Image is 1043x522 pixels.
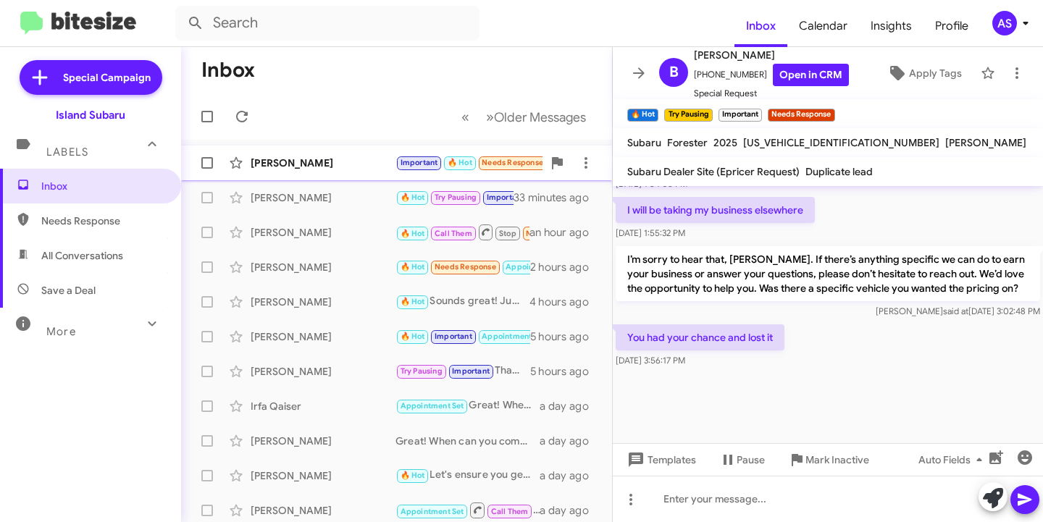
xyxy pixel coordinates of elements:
[486,108,494,126] span: »
[251,399,395,413] div: Irfa Qaiser
[506,262,569,271] span: Appointment Set
[251,190,395,205] div: [PERSON_NAME]
[251,329,395,344] div: [PERSON_NAME]
[719,109,762,122] small: Important
[540,468,600,483] div: a day ago
[401,193,425,202] span: 🔥 Hot
[627,109,658,122] small: 🔥 Hot
[448,158,472,167] span: 🔥 Hot
[251,156,395,170] div: [PERSON_NAME]
[461,108,469,126] span: «
[529,295,600,309] div: 4 hours ago
[435,193,477,202] span: Try Pausing
[776,447,881,473] button: Mark Inactive
[540,503,600,518] div: a day ago
[491,507,529,516] span: Call Them
[477,102,595,132] button: Next
[395,293,529,310] div: Sounds great! Just let me know when you're ready, and we'll set up your appointment. Looking forw...
[737,447,765,473] span: Pause
[992,11,1017,35] div: AS
[627,165,800,178] span: Subaru Dealer Site (Epricer Request)
[20,60,162,95] a: Special Campaign
[805,165,873,178] span: Duplicate lead
[46,146,88,159] span: Labels
[805,447,869,473] span: Mark Inactive
[526,229,587,238] span: Needs Response
[401,366,443,376] span: Try Pausing
[401,262,425,271] span: 🔥 Hot
[613,447,708,473] button: Templates
[395,467,540,484] div: Let's ensure you get the assistance you need! Would you like to schedule an appointment to discus...
[401,507,464,516] span: Appointment Set
[499,229,516,238] span: Stop
[251,468,395,483] div: [PERSON_NAME]
[616,197,815,223] p: I will be taking my business elsewhere
[616,324,784,350] p: You had your chance and lost it
[401,158,438,167] span: Important
[616,355,685,366] span: [DATE] 3:56:17 PM
[175,6,479,41] input: Search
[945,136,1026,149] span: [PERSON_NAME]
[616,246,1040,301] p: I’m sorry to hear that, [PERSON_NAME]. If there’s anything specific we can do to earn your busine...
[694,64,849,86] span: [PHONE_NUMBER]
[251,295,395,309] div: [PERSON_NAME]
[251,260,395,274] div: [PERSON_NAME]
[923,5,980,47] a: Profile
[395,501,540,519] div: Inbound Call
[530,260,600,274] div: 2 hours ago
[401,401,464,411] span: Appointment Set
[251,364,395,379] div: [PERSON_NAME]
[41,214,164,228] span: Needs Response
[395,328,530,345] div: 我明白了。我們將竭誠為您購車提供協助。如有任何疑問，請隨時與我們聯繫
[395,189,514,206] div: You had your chance and lost it
[773,64,849,86] a: Open in CRM
[713,136,737,149] span: 2025
[708,447,776,473] button: Pause
[452,366,490,376] span: Important
[56,108,125,122] div: Island Subaru
[487,193,524,202] span: Important
[859,5,923,47] a: Insights
[482,158,543,167] span: Needs Response
[943,306,968,316] span: said at
[664,109,712,122] small: Try Pausing
[401,332,425,341] span: 🔥 Hot
[395,434,540,448] div: Great! When can you come in to go over your options?
[395,154,543,171] div: Where is legacy subaru located
[435,332,472,341] span: Important
[743,136,939,149] span: [US_VEHICLE_IDENTIFICATION_NUMBER]
[63,70,151,85] span: Special Campaign
[876,306,1040,316] span: [PERSON_NAME] [DATE] 3:02:48 PM
[616,227,685,238] span: [DATE] 1:55:32 PM
[494,109,586,125] span: Older Messages
[530,329,600,344] div: 5 hours ago
[453,102,478,132] button: Previous
[395,223,529,241] div: You can call anytime
[46,325,76,338] span: More
[514,190,600,205] div: 33 minutes ago
[251,434,395,448] div: [PERSON_NAME]
[734,5,787,47] a: Inbox
[41,179,164,193] span: Inbox
[768,109,834,122] small: Needs Response
[530,364,600,379] div: 5 hours ago
[251,225,395,240] div: [PERSON_NAME]
[401,471,425,480] span: 🔥 Hot
[667,136,708,149] span: Forester
[395,363,530,379] div: That's perfectly fine! If you ever reconsider or want to explore options in the future, feel free...
[624,447,696,473] span: Templates
[540,399,600,413] div: a day ago
[907,447,1000,473] button: Auto Fields
[41,283,96,298] span: Save a Deal
[201,59,255,82] h1: Inbox
[909,60,962,86] span: Apply Tags
[401,229,425,238] span: 🔥 Hot
[395,258,530,275] div: See you then!
[453,102,595,132] nav: Page navigation example
[694,46,849,64] span: [PERSON_NAME]
[401,297,425,306] span: 🔥 Hot
[787,5,859,47] a: Calendar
